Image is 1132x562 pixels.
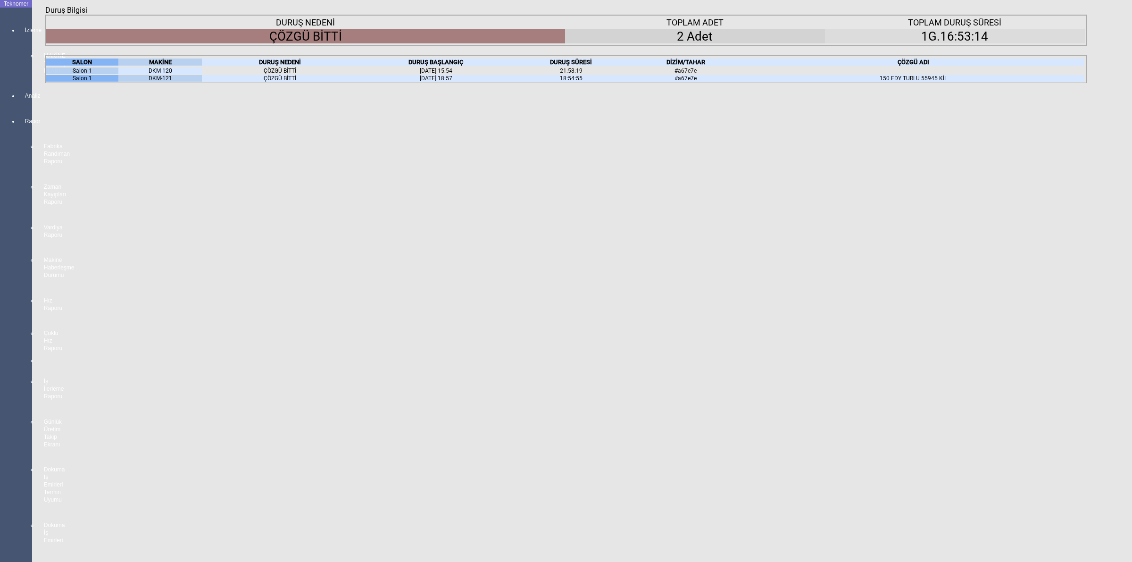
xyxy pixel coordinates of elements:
[46,67,118,74] div: Salon 1
[743,59,1084,66] div: ÇÖZGÜ ADI
[46,29,565,43] div: ÇÖZGÜ BİTTİ
[118,75,201,82] div: DKM-121
[358,67,514,74] div: [DATE] 15:54
[565,29,825,43] div: 2 Adet
[743,75,1084,82] div: 150 FDY TURLU 55945 KİL
[628,59,743,66] div: DİZİM/TAHAR
[358,59,514,66] div: DURUŞ BAŞLANGIÇ
[46,75,118,82] div: Salon 1
[118,67,201,74] div: DKM-120
[358,75,514,82] div: [DATE] 18:57
[118,59,201,66] div: MAKİNE
[46,17,565,27] div: DURUŞ NEDENİ
[565,17,825,27] div: TOPLAM ADET
[514,75,629,82] div: 18:54:55
[628,75,743,82] div: #a67e7e
[45,6,92,15] div: Duruş Bilgisi
[628,67,743,74] div: #a67e7e
[825,17,1085,27] div: TOPLAM DURUŞ SÜRESİ
[825,29,1085,43] div: 1G.16:53:14
[743,67,1084,74] div: -
[202,59,358,66] div: DURUŞ NEDENİ
[514,67,629,74] div: 21:58:19
[202,75,358,82] div: ÇÖZGÜ BİTTİ
[46,59,118,66] div: SALON
[202,67,358,74] div: ÇÖZGÜ BİTTİ
[514,59,629,66] div: DURUŞ SÜRESİ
